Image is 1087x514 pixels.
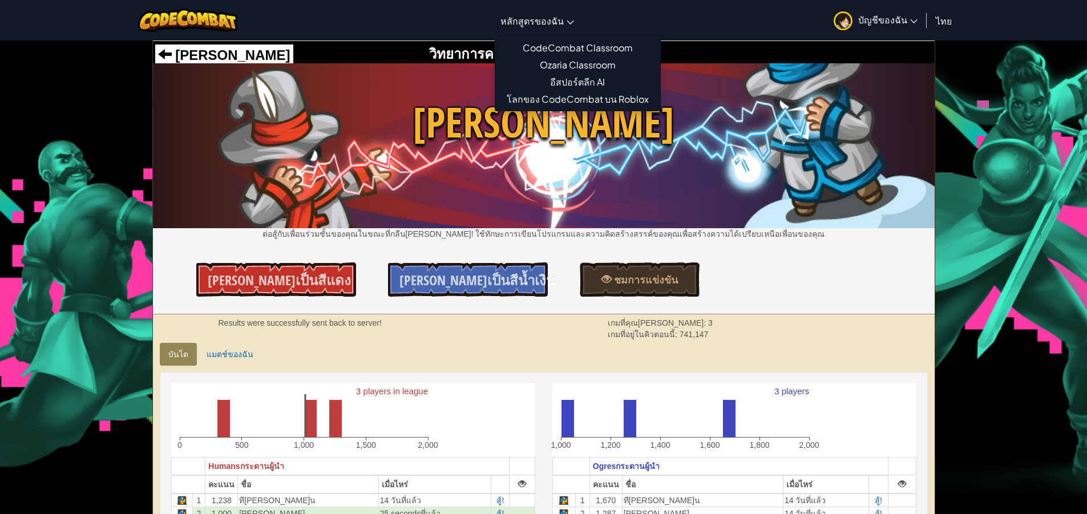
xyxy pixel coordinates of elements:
text: 500 [235,440,249,450]
a: โลกของ CodeCombat บน Roblox [495,91,660,108]
span: [PERSON_NAME]เป็นสีแดง [208,271,351,289]
span: ชมการแข่งขัน [612,273,678,287]
a: สู้! [496,496,504,505]
span: กระดานผู้นำ [616,462,660,471]
span: Humans [208,462,240,471]
th: ชื่อ [622,475,783,493]
img: CodeCombat logo [138,9,238,32]
span: 3 [708,318,713,327]
text: 3 players in league [356,386,428,396]
th: ชื่อ [238,475,378,493]
a: บันได [160,343,197,366]
a: สู้! [875,496,882,505]
span: กระดานผู้นำ [240,462,284,471]
td: 1,670 [589,493,622,507]
span: หลักสูตรของฉัน [500,15,564,27]
td: ที[PERSON_NAME]น [622,493,783,507]
img: avatar [834,11,852,30]
a: [PERSON_NAME] [158,47,290,63]
text: 1,200 [600,440,620,450]
a: บัญชีของฉัน [828,2,923,38]
span: Ogres [593,462,616,471]
td: 1 [576,493,590,507]
span: เกมที่อยู่ในคิวตอนนี้: [608,330,680,339]
span: [PERSON_NAME] [153,93,935,152]
span: เกมที่คุณ[PERSON_NAME]: [608,318,708,327]
td: 1 [192,493,205,507]
a: หลักสูตรของฉัน [495,5,580,36]
th: เมื่อไหร่ [378,475,491,493]
text: 1,000 [293,440,313,450]
text: 0 [177,440,182,450]
text: 1,400 [650,440,670,450]
a: ชมการแข่งขัน [580,262,700,297]
span: [PERSON_NAME]เป็นสีน้ำเงิน [399,271,555,289]
span: [PERSON_NAME] [172,47,290,63]
th: คะแนน [205,475,238,493]
p: ต่อสู้กับเพื่อนร่วมชั้นของคุณในขณะที่กลืน[PERSON_NAME]! ใช้ทักษะการเขียนโปรแกรมและความคิดสร้างสรร... [153,228,935,240]
a: CodeCombat Classroom [495,39,660,56]
span: ไทย [936,15,952,27]
span: บัญชีของฉัน [858,14,918,26]
span: 741,147 [680,330,709,339]
text: 1,600 [700,440,720,450]
text: 1,000 [551,440,571,450]
a: ไทย [930,5,957,36]
a: Ozaria Classroom [495,56,660,74]
span: วิทยาการคอมพิวเตอร์ เบื้องต้น [429,46,607,62]
text: 3 players [774,386,809,396]
text: 2,000 [418,440,438,450]
img: Wakka Maul [153,63,935,228]
th: คะแนน [589,475,622,493]
a: อีสปอร์ตลีก AI [495,74,660,91]
td: 1,238 [205,493,238,507]
td: Python [171,493,192,507]
th: เมื่อไหร่ [783,475,869,493]
td: 14 วันที่แล้ว [378,493,491,507]
text: 2,000 [799,440,819,450]
td: Python [552,493,576,507]
a: แมตช์ของฉัน [198,343,262,366]
td: ที[PERSON_NAME]น [238,493,378,507]
strong: Results were successfully sent back to server! [219,318,382,327]
td: 14 วันที่แล้ว [783,493,869,507]
text: 1,800 [749,440,769,450]
text: 1,500 [355,440,375,450]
